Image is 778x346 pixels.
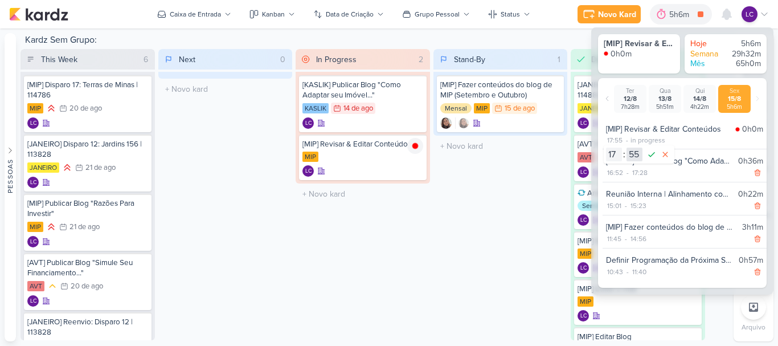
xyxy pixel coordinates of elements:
div: Prioridade Alta [46,221,57,233]
div: 11:45 [606,234,623,244]
div: 14:56 [629,234,648,244]
div: Semanal [578,201,613,211]
input: + Novo kard [436,138,566,154]
div: Criador(a): Laís Costa [578,117,589,129]
div: Hoje [690,39,724,49]
div: [MIP] Revisar & Editar Conteúdos [604,39,674,49]
div: [JANEIRO] Reenvio: Disparo 12 | 113828 [27,317,148,337]
div: 20 de ago [71,283,103,290]
div: 12/8 [616,95,644,103]
div: [KASLIK] Publicar Blog "Como Adaptar seu Imóvel..." [302,80,423,100]
img: tracking [735,127,740,132]
div: Analisar dados dos e-mails [578,188,698,198]
div: [JANEIRO] Disparo 12: Jardins 156 | 113828 [27,139,148,160]
div: 17:28 [631,168,649,178]
p: Arquivo [742,322,765,332]
div: 4h22m [686,103,714,111]
p: LC [580,218,587,223]
div: [AVT] Publicar Blog "Simule Seu Financiamento..." [27,258,148,278]
img: Sharlene Khoury [458,117,469,129]
div: 0h0m [611,49,632,59]
p: LC [30,180,36,186]
div: - [623,201,629,211]
div: [MIP] Fazer conteúdos do blog de MIP (Setembro e Outubro) [606,221,738,233]
div: AVT [27,281,44,291]
p: LC [580,314,587,319]
p: LC [30,121,36,127]
p: LC [580,121,587,127]
div: Semana [690,49,724,59]
div: Colaboradores: Sharlene Khoury [455,117,469,129]
div: [MIP] Editar e-mail [578,284,698,294]
button: Novo Kard [578,5,641,23]
div: MIP [27,222,43,232]
div: 17:55 [606,135,624,145]
div: 5h6m [720,103,748,111]
div: 29h32m [727,49,761,59]
div: 0 [276,54,290,66]
div: - [624,267,631,277]
p: LC [30,239,36,245]
div: Criador(a): Laís Costa [302,117,314,129]
div: 14/8 [686,95,714,103]
div: 15/8 [720,95,748,103]
p: LC [305,169,312,174]
div: Laís Costa [27,117,39,129]
div: 0h22m [738,188,763,200]
div: 21 de ago [85,164,116,172]
div: : [622,148,627,161]
div: MIP [302,152,318,162]
div: 11:40 [631,267,648,277]
img: tracking [407,138,423,154]
div: 0h36m [738,155,763,167]
div: [MIP] Revisar & Editar Conteúdos [606,123,731,135]
div: 16:52 [606,168,624,178]
div: Prioridade Alta [46,103,57,114]
div: 15 de ago [505,105,535,112]
div: Pessoas [5,158,15,193]
div: Laís Costa [578,262,589,274]
div: Laís Costa [578,117,589,129]
div: 2 [414,54,428,66]
div: 21 de ago [69,223,100,231]
div: 0h0m [742,123,763,135]
div: Laís Costa [742,6,757,22]
div: 0h57m [739,254,763,266]
div: [MIP] Fazer conteúdos do blog de MIP (Setembro e Outubro) [440,80,561,100]
div: Prioridade Média [47,280,58,292]
div: 5h6m [727,39,761,49]
img: kardz.app [9,7,68,21]
div: Criador(a): Laís Costa [27,117,39,129]
div: 15:23 [629,201,648,211]
img: tracking [604,51,608,56]
p: LC [580,266,587,271]
input: + Novo kard [161,81,290,97]
div: Mês [690,59,724,69]
div: 5h51m [651,103,679,111]
div: JANEIRO [27,162,59,173]
div: Laís Costa [302,165,314,177]
div: AVT [578,152,595,162]
div: Novo Kard [598,9,636,21]
div: 20 de ago [69,105,102,112]
div: 15:01 [606,201,623,211]
div: KASLIK [302,103,329,113]
div: Criador(a): Sharlene Khoury [440,117,452,129]
div: [AVT] Publicar Blog "Espaço Kids" [578,139,698,149]
p: LC [305,121,312,127]
p: LC [580,170,587,176]
div: Criador(a): Laís Costa [578,262,589,274]
div: 3h11m [742,221,763,233]
div: Ter [616,87,644,95]
p: LC [746,9,754,19]
div: Laís Costa [27,236,39,247]
div: [MIP] Disparo 17: Terras de Minas | 114786 [27,80,148,100]
div: 6 [139,54,153,66]
div: Kardz Sem Grupo: [21,33,729,49]
div: Laís Costa [27,295,39,307]
div: Laís Costa [578,310,589,321]
div: Laís Costa [302,117,314,129]
div: 65h0m [727,59,761,69]
div: Criador(a): Laís Costa [27,295,39,307]
div: [MIP] Editar blog [578,236,698,246]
